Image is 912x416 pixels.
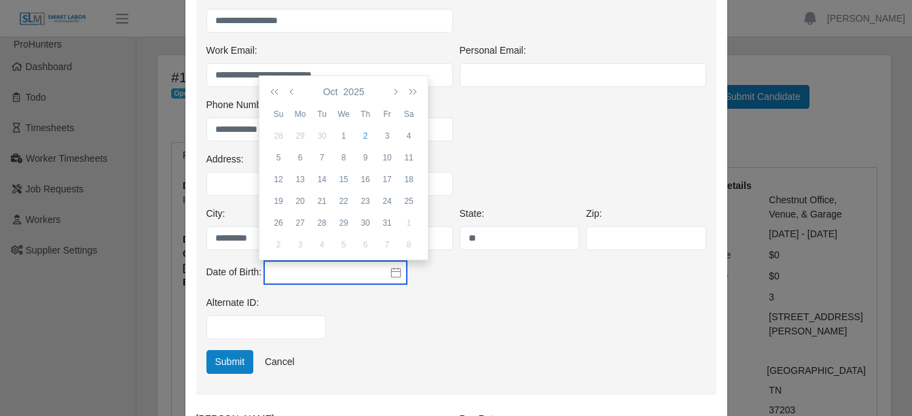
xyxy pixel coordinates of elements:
div: 5 [333,239,354,251]
td: 2025-10-26 [268,212,289,234]
body: Rich Text Area. Press ALT-0 for help. [11,11,507,26]
div: 28 [268,130,289,142]
td: 2025-10-08 [333,147,354,169]
th: Th [354,103,376,125]
label: Address: [206,152,244,167]
div: 8 [398,239,420,251]
div: 16 [354,173,376,186]
td: 2025-10-02 [354,125,376,147]
td: 2025-11-05 [333,234,354,256]
td: 2025-10-05 [268,147,289,169]
div: 26 [268,217,289,229]
div: 27 [289,217,311,229]
div: 17 [376,173,398,186]
td: 2025-11-06 [354,234,376,256]
label: Phone Number: [206,98,273,112]
div: 4 [311,239,333,251]
td: 2025-10-14 [311,169,333,190]
label: Work Email: [206,44,257,58]
div: 22 [333,195,354,207]
div: 21 [311,195,333,207]
td: 2025-10-04 [398,125,420,147]
div: 15 [333,173,354,186]
div: 1 [333,130,354,142]
td: 2025-10-01 [333,125,354,147]
button: 2025 [340,80,367,103]
div: 18 [398,173,420,186]
div: 24 [376,195,398,207]
div: 12 [268,173,289,186]
div: 13 [289,173,311,186]
div: 6 [289,152,311,164]
div: 8 [333,152,354,164]
div: 2 [354,130,376,142]
td: 2025-10-27 [289,212,311,234]
div: 1 [398,217,420,229]
td: 2025-11-04 [311,234,333,256]
td: 2025-10-25 [398,190,420,212]
div: 3 [376,130,398,142]
td: 2025-09-29 [289,125,311,147]
td: 2025-10-30 [354,212,376,234]
div: 29 [289,130,311,142]
th: Tu [311,103,333,125]
div: 5 [268,152,289,164]
td: 2025-10-21 [311,190,333,212]
td: 2025-11-03 [289,234,311,256]
td: 2025-09-28 [268,125,289,147]
label: Zip: [586,207,602,221]
td: 2025-11-07 [376,234,398,256]
td: 2025-10-16 [354,169,376,190]
div: 6 [354,239,376,251]
th: We [333,103,354,125]
div: 3 [289,239,311,251]
div: 7 [311,152,333,164]
label: Personal Email: [460,44,526,58]
div: 2 [268,239,289,251]
button: Oct [321,80,341,103]
td: 2025-10-09 [354,147,376,169]
td: 2025-10-23 [354,190,376,212]
td: 2025-10-28 [311,212,333,234]
td: 2025-10-15 [333,169,354,190]
div: 7 [376,239,398,251]
div: 11 [398,152,420,164]
td: 2025-10-13 [289,169,311,190]
td: 2025-10-17 [376,169,398,190]
label: Alternate ID: [206,296,259,310]
td: 2025-10-29 [333,212,354,234]
td: 2025-11-08 [398,234,420,256]
div: 19 [268,195,289,207]
th: Sa [398,103,420,125]
div: 29 [333,217,354,229]
td: 2025-10-10 [376,147,398,169]
th: Su [268,103,289,125]
div: 10 [376,152,398,164]
td: 2025-10-11 [398,147,420,169]
td: 2025-11-02 [268,234,289,256]
td: 2025-10-20 [289,190,311,212]
th: Mo [289,103,311,125]
div: 14 [311,173,333,186]
td: 2025-10-12 [268,169,289,190]
div: 31 [376,217,398,229]
td: 2025-10-24 [376,190,398,212]
div: 28 [311,217,333,229]
td: 2025-10-31 [376,212,398,234]
th: Fr [376,103,398,125]
td: 2025-10-22 [333,190,354,212]
td: 2025-10-18 [398,169,420,190]
div: 30 [354,217,376,229]
td: 2025-10-19 [268,190,289,212]
td: 2025-10-03 [376,125,398,147]
div: 25 [398,195,420,207]
label: Date of Birth: [206,265,262,279]
button: Submit [206,350,254,374]
div: 30 [311,130,333,142]
td: 2025-11-01 [398,212,420,234]
label: City: [206,207,225,221]
td: 2025-09-30 [311,125,333,147]
div: 23 [354,195,376,207]
div: 20 [289,195,311,207]
div: 9 [354,152,376,164]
